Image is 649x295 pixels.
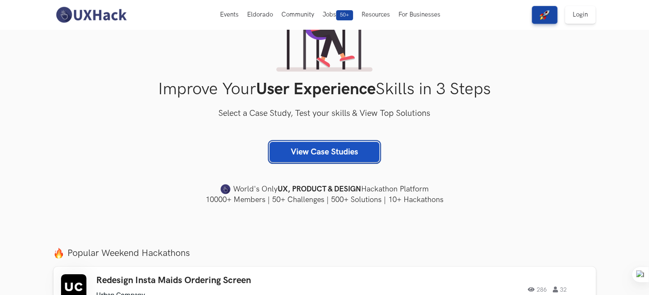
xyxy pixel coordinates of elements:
[53,183,596,195] h4: World's Only Hackathon Platform
[270,142,379,162] a: View Case Studies
[528,287,547,292] span: 286
[540,10,550,20] img: rocket
[278,183,361,195] strong: UX, PRODUCT & DESIGN
[220,184,231,195] img: uxhack-favicon-image.png
[97,275,337,286] h3: Redesign Insta Maids Ordering Screen
[565,6,596,24] a: Login
[53,107,596,121] h3: Select a Case Study, Test your skills & View Top Solutions
[53,6,129,24] img: UXHack-logo.png
[53,248,64,258] img: fire.png
[256,79,376,99] strong: User Experience
[336,10,353,20] span: 50+
[53,194,596,205] h4: 10000+ Members | 50+ Challenges | 500+ Solutions | 10+ Hackathons
[53,79,596,99] h1: Improve Your Skills in 3 Steps
[53,247,596,259] label: Popular Weekend Hackathons
[553,287,567,292] span: 32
